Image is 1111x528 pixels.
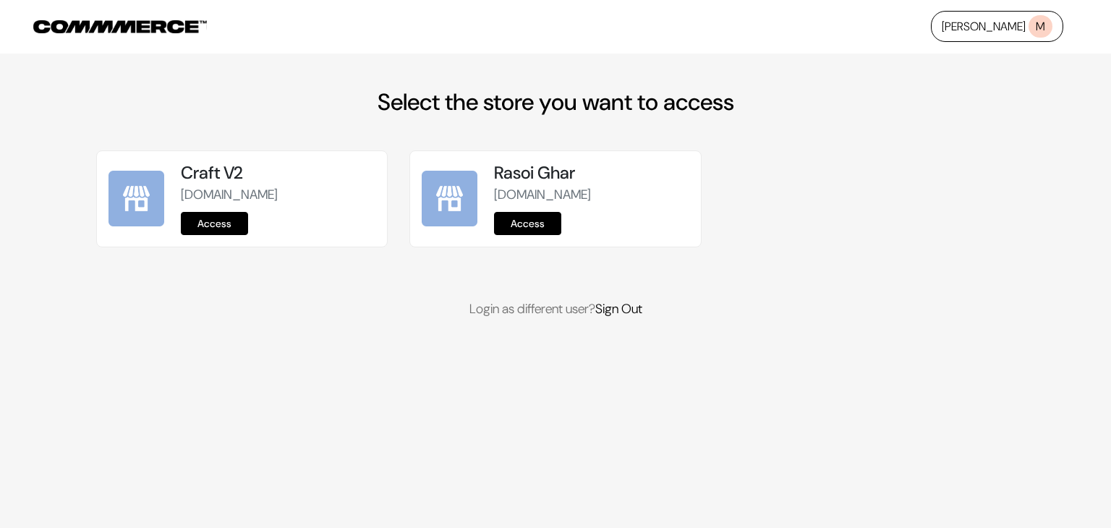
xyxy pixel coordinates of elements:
[422,171,477,226] img: Rasoi Ghar
[33,20,207,33] img: COMMMERCE
[181,185,375,205] p: [DOMAIN_NAME]
[96,299,1015,319] p: Login as different user?
[181,212,248,235] a: Access
[108,171,164,226] img: Craft V2
[931,11,1063,42] a: [PERSON_NAME]M
[494,212,561,235] a: Access
[494,185,689,205] p: [DOMAIN_NAME]
[595,300,642,318] a: Sign Out
[96,88,1015,116] h2: Select the store you want to access
[181,163,375,184] h5: Craft V2
[494,163,689,184] h5: Rasoi Ghar
[1029,15,1052,38] span: M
